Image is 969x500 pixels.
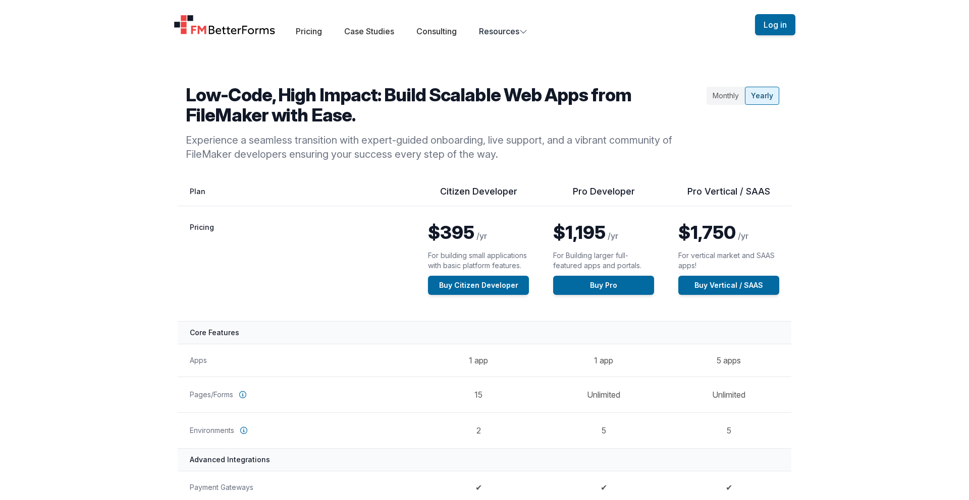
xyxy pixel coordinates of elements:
span: $1,750 [678,221,736,243]
td: 15 [416,377,541,412]
th: Core Features [178,321,791,344]
nav: Global [161,12,807,37]
th: Citizen Developer [416,185,541,206]
a: Buy Vertical / SAAS [678,276,779,295]
a: Buy Pro [553,276,654,295]
th: Advanced Integrations [178,448,791,471]
span: /yr [738,231,748,241]
p: For Building larger full-featured apps and portals. [553,251,654,271]
th: Environments [178,412,416,448]
th: Pro Vertical / SAAS [666,185,791,206]
div: Yearly [745,87,779,105]
button: Log in [755,14,795,35]
span: /yr [476,231,487,241]
h2: Low-Code, High Impact: Build Scalable Web Apps from FileMaker with Ease. [186,85,703,125]
span: $1,195 [553,221,606,243]
td: 1 app [416,344,541,377]
th: Pages/Forms [178,377,416,412]
a: Case Studies [344,26,394,36]
div: Monthly [707,87,745,105]
span: Plan [190,187,205,196]
td: 5 [541,412,666,448]
p: For building small applications with basic platform features. [428,251,529,271]
a: Consulting [416,26,457,36]
span: /yr [608,231,618,241]
td: Unlimited [541,377,666,412]
p: For vertical market and SAAS apps! [678,251,779,271]
span: $395 [428,221,474,243]
a: Pricing [296,26,322,36]
th: Apps [178,344,416,377]
td: 2 [416,412,541,448]
td: 1 app [541,344,666,377]
th: Pro Developer [541,185,666,206]
p: Experience a seamless transition with expert-guided onboarding, live support, and a vibrant commu... [186,133,703,161]
a: Home [174,15,276,35]
td: 5 apps [666,344,791,377]
th: Pricing [178,206,416,322]
td: 5 [666,412,791,448]
a: Buy Citizen Developer [428,276,529,295]
button: Resources [479,25,527,37]
td: Unlimited [666,377,791,412]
